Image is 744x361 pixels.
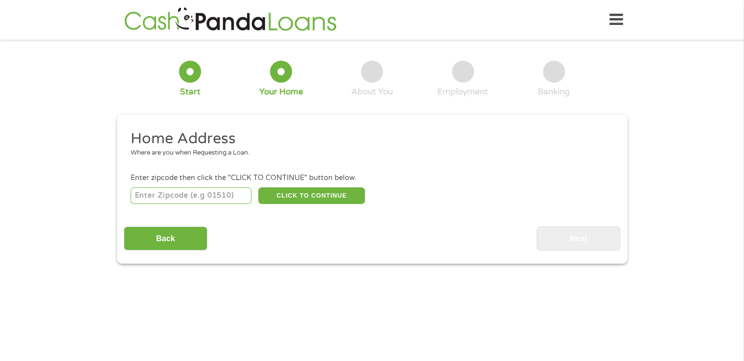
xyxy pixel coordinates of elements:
div: Your Home [259,87,303,97]
img: GetLoanNow Logo [121,6,339,34]
input: Enter Zipcode (e.g 01510) [131,187,251,204]
input: Next [537,226,620,250]
h2: Home Address [131,129,606,149]
div: Where are you when Requesting a Loan. [131,148,606,158]
div: Enter zipcode then click the "CLICK TO CONTINUE" button below. [131,173,613,183]
div: Start [180,87,201,97]
div: Employment [437,87,488,97]
button: CLICK TO CONTINUE [258,187,365,204]
div: About You [351,87,393,97]
input: Back [124,226,207,250]
div: Banking [538,87,570,97]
